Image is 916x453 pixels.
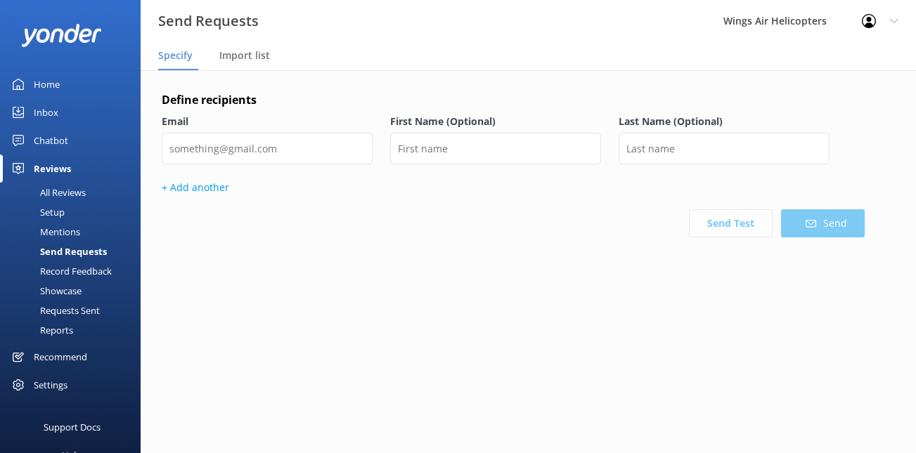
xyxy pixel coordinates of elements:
[34,98,58,126] div: Inbox
[8,261,112,281] div: Record Feedback
[162,133,373,164] input: something@gmail.com
[34,126,68,155] div: Chatbot
[219,48,270,63] span: Import list
[8,202,65,222] div: Setup
[8,242,107,261] div: Send Requests
[34,371,67,399] div: Settings
[390,114,601,129] label: First Name (Optional)
[8,222,80,242] div: Mentions
[8,301,100,320] div: Requests Sent
[34,155,71,183] div: Reviews
[162,180,865,195] p: + Add another
[8,222,141,242] a: Mentions
[34,343,87,371] div: Recommend
[390,133,601,164] input: First name
[8,242,141,261] a: Send Requests
[8,281,141,301] a: Showcase
[8,183,86,202] div: All Reviews
[44,413,101,441] div: Support Docs
[619,133,830,164] input: Last name
[619,114,830,129] label: Last Name (Optional)
[162,91,865,110] h4: Define recipients
[34,70,60,98] div: Home
[21,24,102,47] img: yonder-white-logo.png
[8,261,141,281] a: Record Feedback
[8,202,141,222] a: Setup
[158,10,259,32] h3: Send Requests
[158,48,193,63] span: Specify
[8,183,141,202] a: All Reviews
[8,281,82,301] div: Showcase
[8,320,73,340] div: Reports
[8,320,141,340] a: Reports
[8,301,141,320] a: Requests Sent
[162,114,373,129] label: Email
